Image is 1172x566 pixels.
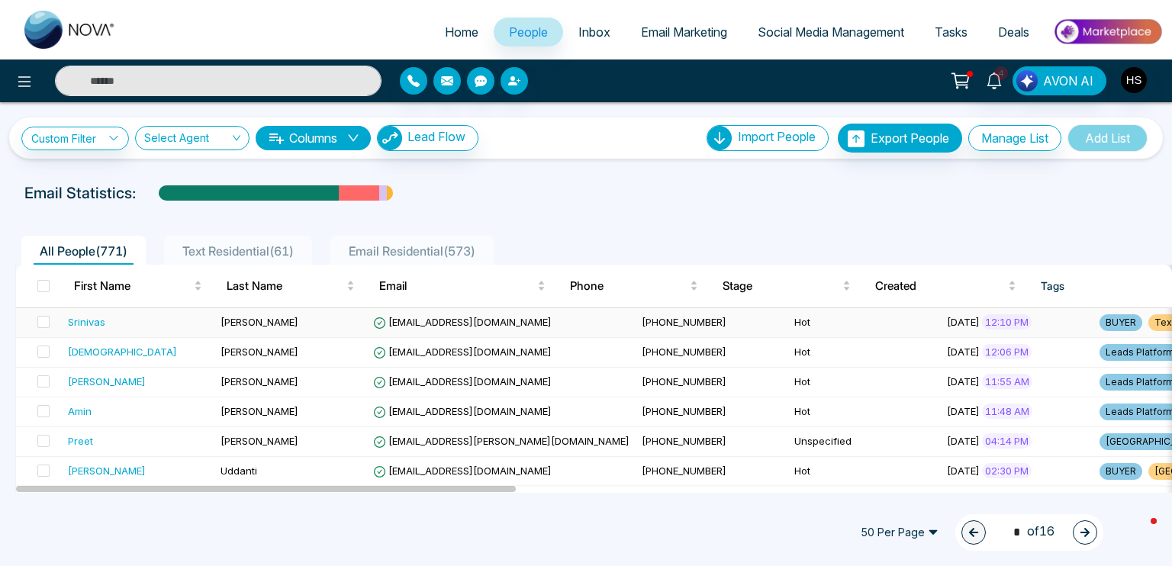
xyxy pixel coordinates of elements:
span: Email [379,277,534,295]
div: Preet [68,433,93,449]
span: [PERSON_NAME] [221,435,298,447]
a: Home [430,18,494,47]
span: [PHONE_NUMBER] [642,405,726,417]
span: Phone [570,277,687,295]
span: [PHONE_NUMBER] [642,465,726,477]
button: Export People [838,124,962,153]
span: BUYER [1100,314,1142,331]
span: [PHONE_NUMBER] [642,346,726,358]
button: Manage List [968,125,1061,151]
a: 4 [976,66,1013,93]
span: [EMAIL_ADDRESS][DOMAIN_NAME] [373,316,552,328]
div: [DEMOGRAPHIC_DATA] [68,344,177,359]
img: Market-place.gif [1052,14,1163,49]
span: 12:10 PM [982,314,1032,330]
span: [EMAIL_ADDRESS][DOMAIN_NAME] [373,375,552,388]
div: Srinivas [68,314,105,330]
span: Email Marketing [641,24,727,40]
span: [DATE] [947,405,980,417]
img: Lead Flow [378,126,402,150]
a: Social Media Management [742,18,919,47]
span: BUYER [1100,463,1142,480]
th: Last Name [214,265,367,307]
th: Created [863,265,1029,307]
span: [PHONE_NUMBER] [642,316,726,328]
td: Hot [788,308,941,338]
span: Last Name [227,277,343,295]
td: Hot [788,338,941,368]
span: [DATE] [947,346,980,358]
a: Email Marketing [626,18,742,47]
div: [PERSON_NAME] [68,463,146,478]
img: Lead Flow [1016,70,1038,92]
span: [EMAIL_ADDRESS][DOMAIN_NAME] [373,405,552,417]
span: [DATE] [947,435,980,447]
div: Amin [68,404,92,419]
span: [EMAIL_ADDRESS][DOMAIN_NAME] [373,465,552,477]
p: Email Statistics: [24,182,136,204]
span: Import People [738,129,816,144]
img: User Avatar [1121,67,1147,93]
span: [DATE] [947,375,980,388]
span: 04:14 PM [982,433,1032,449]
span: 02:30 PM [982,463,1032,478]
span: 12:06 PM [982,344,1032,359]
td: Hot [788,368,941,397]
span: [PERSON_NAME] [221,405,298,417]
span: Stage [723,277,839,295]
th: Stage [710,265,863,307]
span: Created [875,277,1005,295]
button: Lead Flow [377,125,478,151]
span: Deals [998,24,1029,40]
a: Lead FlowLead Flow [371,125,478,151]
iframe: Intercom live chat [1120,514,1157,551]
span: 4 [994,66,1008,80]
span: Inbox [578,24,610,40]
a: Tasks [919,18,983,47]
div: [PERSON_NAME] [68,374,146,389]
td: Hot [788,457,941,487]
span: [PERSON_NAME] [221,346,298,358]
img: Nova CRM Logo [24,11,116,49]
span: Export People [871,130,949,146]
span: down [347,132,359,144]
span: [PERSON_NAME] [221,375,298,388]
span: [PERSON_NAME] [221,316,298,328]
td: Unspecified [788,427,941,457]
span: First Name [74,277,191,295]
button: AVON AI [1013,66,1106,95]
span: 50 Per Page [850,520,949,545]
th: Email [367,265,558,307]
span: People [509,24,548,40]
span: [PHONE_NUMBER] [642,375,726,388]
span: [DATE] [947,465,980,477]
span: Social Media Management [758,24,904,40]
th: First Name [62,265,214,307]
td: Hot [788,397,941,427]
span: of 16 [1004,522,1054,542]
span: Lead Flow [407,129,465,144]
a: Inbox [563,18,626,47]
span: AVON AI [1043,72,1093,90]
span: Tasks [935,24,968,40]
a: People [494,18,563,47]
span: Home [445,24,478,40]
span: All People ( 771 ) [34,243,134,259]
span: Uddanti [221,465,257,477]
span: 11:48 AM [982,404,1032,419]
span: [DATE] [947,316,980,328]
span: [EMAIL_ADDRESS][PERSON_NAME][DOMAIN_NAME] [373,435,629,447]
a: Custom Filter [21,127,129,150]
button: Columnsdown [256,126,371,150]
span: 11:55 AM [982,374,1032,389]
span: Text Residential ( 61 ) [176,243,300,259]
span: Email Residential ( 573 ) [343,243,481,259]
span: [EMAIL_ADDRESS][DOMAIN_NAME] [373,346,552,358]
span: [PHONE_NUMBER] [642,435,726,447]
a: Deals [983,18,1045,47]
th: Phone [558,265,710,307]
